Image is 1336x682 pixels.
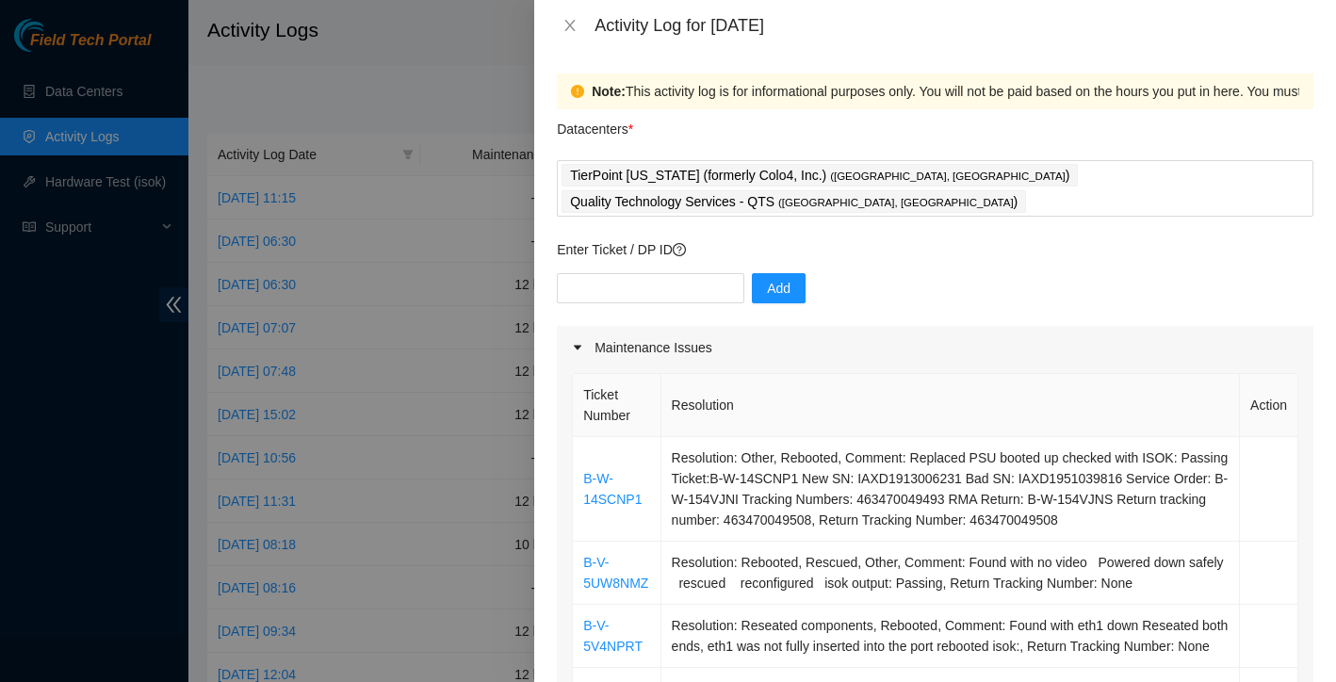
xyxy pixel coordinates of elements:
button: Close [557,17,583,35]
td: Resolution: Other, Rebooted, Comment: Replaced PSU booted up checked with ISOK: Passing Ticket:B-... [661,437,1240,542]
span: caret-right [572,342,583,353]
span: ( [GEOGRAPHIC_DATA], [GEOGRAPHIC_DATA] [778,197,1014,208]
span: Add [767,278,790,299]
a: B-V-5V4NPRT [583,618,643,654]
div: Maintenance Issues [557,326,1313,369]
th: Action [1240,374,1298,437]
p: TierPoint [US_STATE] (formerly Colo4, Inc.) ) [570,165,1069,187]
div: Activity Log for [DATE] [595,15,1313,36]
p: Enter Ticket / DP ID [557,239,1313,260]
p: Datacenters [557,109,633,139]
span: exclamation-circle [571,85,584,98]
td: Resolution: Reseated components, Rebooted, Comment: Found with eth1 down Reseated both ends, eth1... [661,605,1240,668]
th: Ticket Number [573,374,660,437]
a: B-W-14SCNP1 [583,471,642,507]
span: ( [GEOGRAPHIC_DATA], [GEOGRAPHIC_DATA] [830,170,1066,182]
span: close [562,18,578,33]
a: B-V-5UW8NMZ [583,555,648,591]
button: Add [752,273,806,303]
th: Resolution [661,374,1240,437]
td: Resolution: Rebooted, Rescued, Other, Comment: Found with no video Powered down safely rescued re... [661,542,1240,605]
p: Quality Technology Services - QTS ) [570,191,1018,213]
strong: Note: [592,81,626,102]
span: question-circle [673,243,686,256]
